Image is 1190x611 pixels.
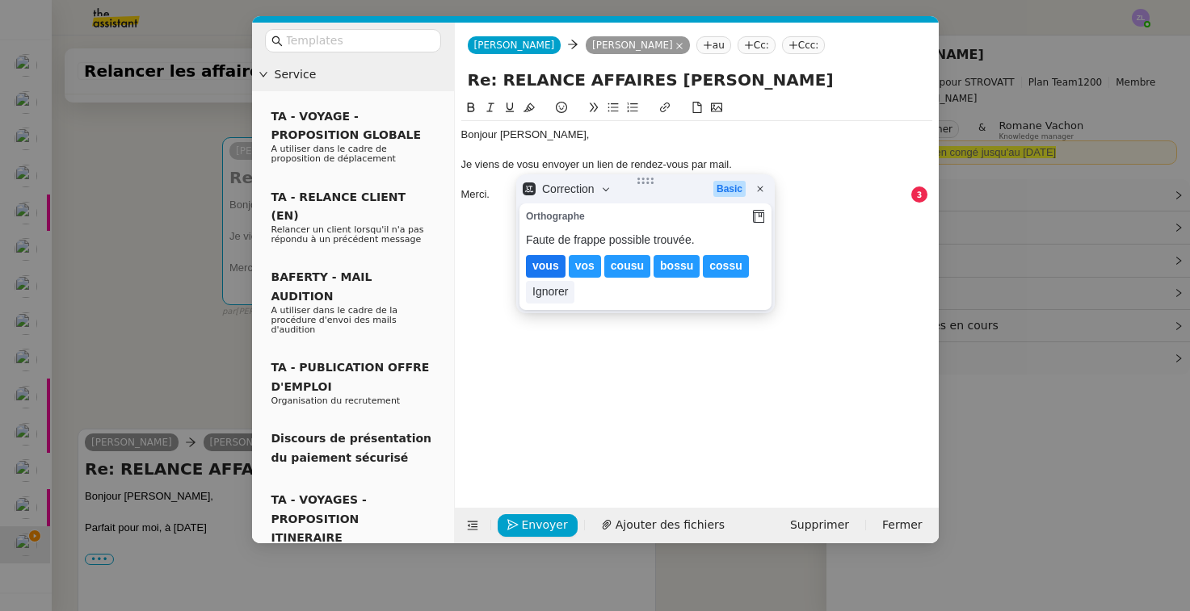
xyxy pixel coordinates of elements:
nz-tag: au [696,36,731,54]
button: Envoyer [498,514,578,537]
span: TA - RELANCE CLIENT (EN) [271,190,406,222]
lt-span: vos [569,255,601,278]
span: Fermer [882,516,922,534]
span: BAFERTY - MAIL AUDITION [271,270,372,302]
lt-span: bossu [654,255,700,278]
lt-span: Ignorer [526,281,574,303]
span: TA - VOYAGES - PROPOSITION ITINERAIRE [271,493,367,544]
nz-tag: Cc: [738,36,776,54]
button: Supprimer [780,514,859,537]
lt-div: Correction [539,178,614,200]
lt-span: Basic [713,181,746,197]
span: Supprimer [790,516,849,534]
nz-tag: [PERSON_NAME] [586,36,690,54]
span: Organisation du recrutement [271,395,401,406]
lt-span: cossu [703,255,748,278]
span: A utiliser dans le cadre de la procédure d'envoi des mails d'audition [271,305,398,335]
span: Service [275,65,448,84]
div: Je viens de vosu envoyer un lien de rendez-vous par mail. [461,157,932,172]
span: Discours de présentation du paiement sécurisé [271,432,432,463]
span: TA - PUBLICATION OFFRE D'EMPLOI [271,361,430,392]
input: Templates [286,31,431,50]
button: Ajouter des fichiers [591,514,734,537]
div: Service [252,59,454,90]
lt-span: vous [526,255,566,278]
nz-tag: Ccc: [782,36,826,54]
input: Subject [468,68,926,92]
button: Fermer [873,514,931,537]
lt-div: Faute de frappe possible trouvée. [526,232,765,249]
span: A utiliser dans le cadre de proposition de déplacement [271,144,396,164]
lt-span: Orthographe [526,209,739,224]
lt-span: cousu [604,255,650,278]
span: Relancer un client lorsqu'il n'a pas répondu à un précédent message [271,224,424,245]
span: [PERSON_NAME] [474,40,555,51]
span: Envoyer [522,516,568,534]
div: Bonjour [PERSON_NAME], [461,128,932,142]
span: TA - VOYAGE - PROPOSITION GLOBALE [271,110,421,141]
span: Ajouter des fichiers [616,516,725,534]
div: Merci. [461,187,932,202]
